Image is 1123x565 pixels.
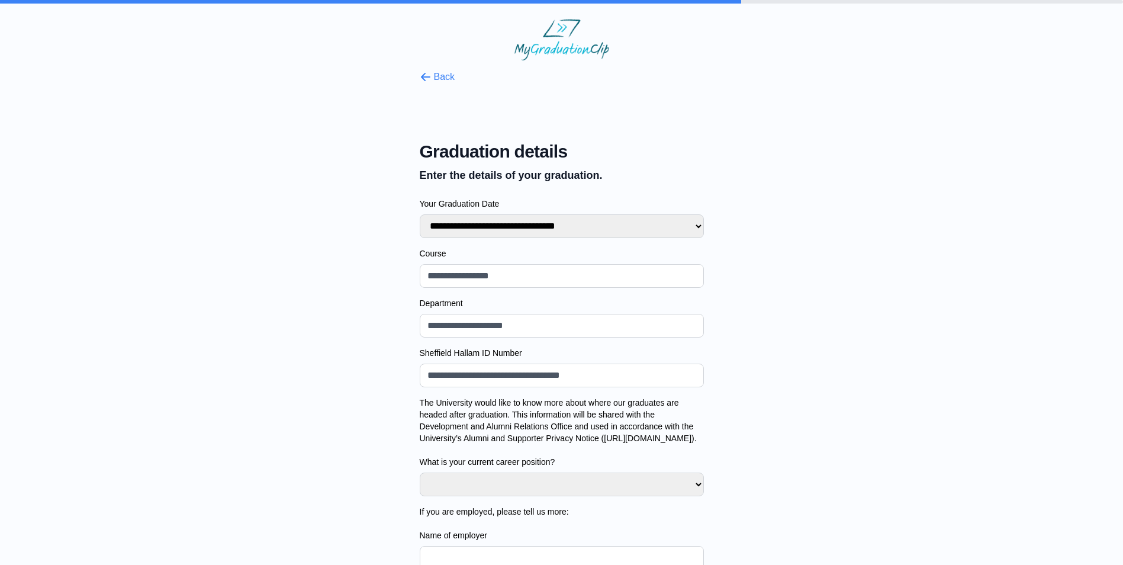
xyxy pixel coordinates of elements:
[420,347,704,359] label: Sheffield Hallam ID Number
[420,248,704,259] label: Course
[514,19,609,60] img: MyGraduationClip
[420,506,704,541] label: If you are employed, please tell us more: Name of employer
[420,167,704,184] p: Enter the details of your graduation.
[420,70,455,84] button: Back
[420,297,704,309] label: Department
[420,397,704,468] label: The University would like to know more about where our graduates are headed after graduation. Thi...
[420,198,704,210] label: Your Graduation Date
[420,141,704,162] span: Graduation details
